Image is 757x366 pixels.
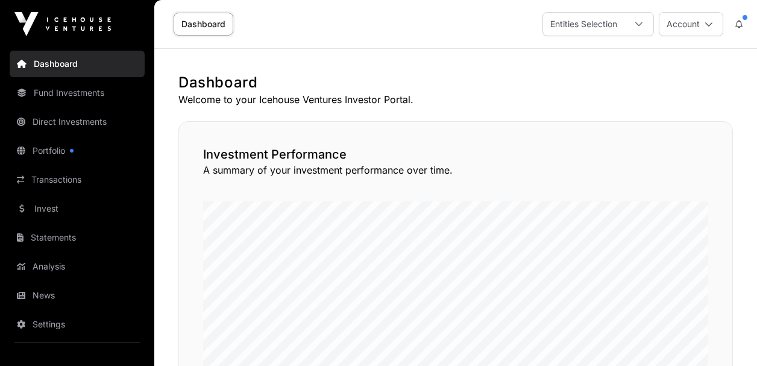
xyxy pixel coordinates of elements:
[10,51,145,77] a: Dashboard
[203,163,708,177] p: A summary of your investment performance over time.
[174,13,233,36] a: Dashboard
[697,308,757,366] iframe: Chat Widget
[10,137,145,164] a: Portfolio
[14,12,111,36] img: Icehouse Ventures Logo
[659,12,723,36] button: Account
[543,13,624,36] div: Entities Selection
[10,166,145,193] a: Transactions
[10,195,145,222] a: Invest
[203,146,708,163] h2: Investment Performance
[10,282,145,309] a: News
[10,109,145,135] a: Direct Investments
[10,253,145,280] a: Analysis
[178,92,733,107] p: Welcome to your Icehouse Ventures Investor Portal.
[10,80,145,106] a: Fund Investments
[10,311,145,338] a: Settings
[10,224,145,251] a: Statements
[178,73,733,92] h1: Dashboard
